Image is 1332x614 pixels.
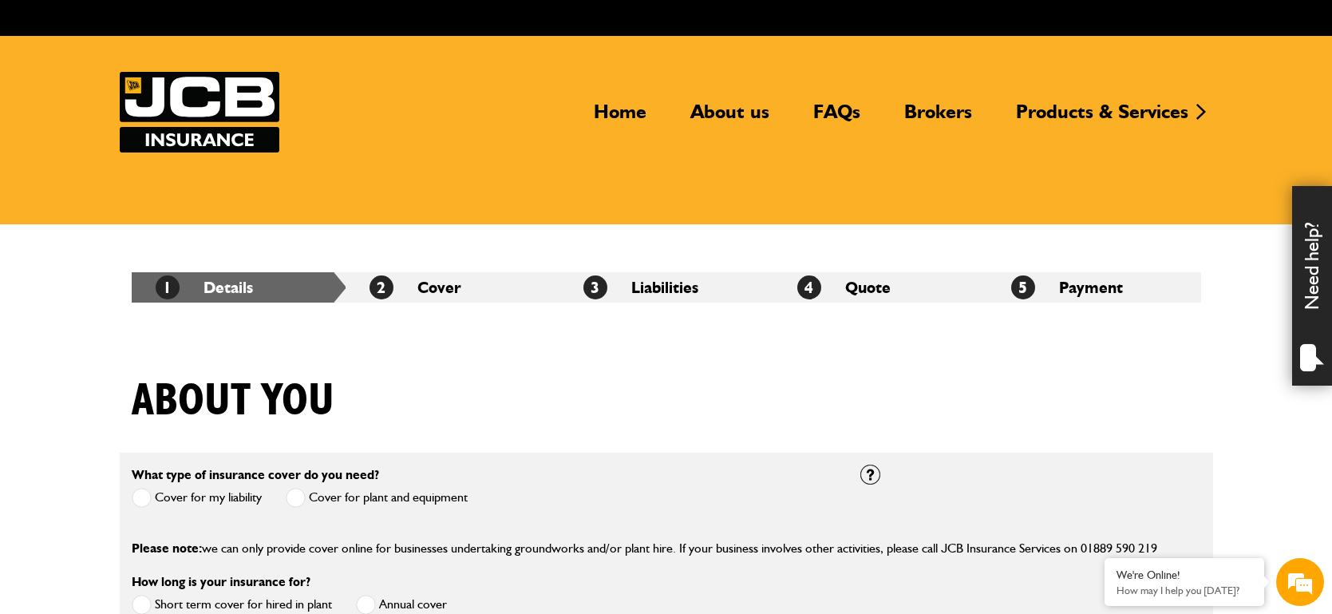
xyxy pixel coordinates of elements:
label: What type of insurance cover do you need? [132,469,379,481]
img: JCB Insurance Services logo [120,72,279,153]
p: we can only provide cover online for businesses undertaking groundworks and/or plant hire. If you... [132,538,1201,559]
a: JCB Insurance Services [120,72,279,153]
li: Liabilities [559,272,773,303]
div: Need help? [1292,186,1332,386]
span: 4 [797,275,821,299]
div: We're Online! [1117,568,1252,582]
span: Please note: [132,541,202,556]
a: About us [678,100,781,137]
li: Quote [773,272,987,303]
label: Cover for my liability [132,488,262,508]
span: 2 [370,275,393,299]
li: Cover [346,272,559,303]
p: How may I help you today? [1117,584,1252,596]
a: Products & Services [1004,100,1200,137]
span: 1 [156,275,180,299]
span: 3 [583,275,607,299]
li: Payment [987,272,1201,303]
a: Home [582,100,658,137]
h1: About you [132,374,334,428]
label: Cover for plant and equipment [286,488,468,508]
span: 5 [1011,275,1035,299]
a: Brokers [892,100,984,137]
li: Details [132,272,346,303]
label: How long is your insurance for? [132,576,310,588]
a: FAQs [801,100,872,137]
